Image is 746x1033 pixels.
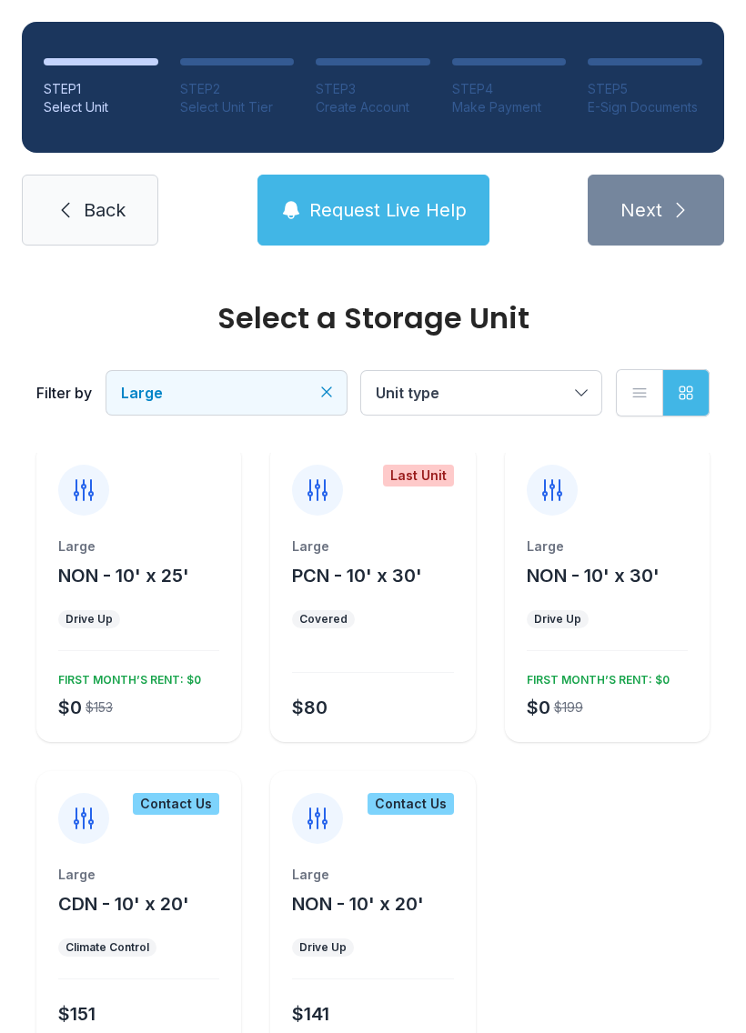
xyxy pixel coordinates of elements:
[292,891,424,917] button: NON - 10' x 20'
[452,98,567,116] div: Make Payment
[44,98,158,116] div: Select Unit
[86,698,113,717] div: $153
[292,565,422,587] span: PCN - 10' x 30'
[368,793,454,815] div: Contact Us
[316,80,430,98] div: STEP 3
[534,612,581,627] div: Drive Up
[66,940,149,955] div: Climate Control
[588,80,702,98] div: STEP 5
[292,695,328,720] div: $80
[292,1001,329,1027] div: $141
[361,371,601,415] button: Unit type
[58,1001,96,1027] div: $151
[36,304,710,333] div: Select a Storage Unit
[554,698,583,717] div: $199
[292,563,422,588] button: PCN - 10' x 30'
[66,612,113,627] div: Drive Up
[299,612,348,627] div: Covered
[121,384,163,402] span: Large
[309,197,467,223] span: Request Live Help
[527,537,688,556] div: Large
[383,465,454,486] div: Last Unit
[376,384,439,402] span: Unit type
[519,666,670,687] div: FIRST MONTH’S RENT: $0
[299,940,347,955] div: Drive Up
[106,371,347,415] button: Large
[180,80,295,98] div: STEP 2
[58,565,189,587] span: NON - 10' x 25'
[58,891,189,917] button: CDN - 10' x 20'
[527,565,660,587] span: NON - 10' x 30'
[44,80,158,98] div: STEP 1
[292,893,424,915] span: NON - 10' x 20'
[620,197,662,223] span: Next
[58,866,219,884] div: Large
[84,197,126,223] span: Back
[58,537,219,556] div: Large
[452,80,567,98] div: STEP 4
[527,695,550,720] div: $0
[180,98,295,116] div: Select Unit Tier
[527,563,660,588] button: NON - 10' x 30'
[292,866,453,884] div: Large
[51,666,201,687] div: FIRST MONTH’S RENT: $0
[292,537,453,556] div: Large
[58,893,189,915] span: CDN - 10' x 20'
[58,695,82,720] div: $0
[588,98,702,116] div: E-Sign Documents
[316,98,430,116] div: Create Account
[318,383,336,401] button: Clear filters
[36,382,92,404] div: Filter by
[133,793,219,815] div: Contact Us
[58,563,189,588] button: NON - 10' x 25'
